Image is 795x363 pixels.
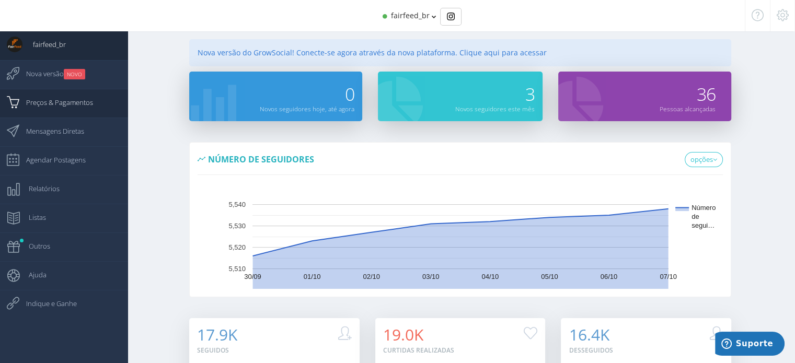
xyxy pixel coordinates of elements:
[525,82,535,106] span: 3
[692,204,716,212] text: Número
[660,273,677,281] text: 07/10
[228,244,246,252] text: 5,520
[422,273,440,281] text: 03/10
[16,61,85,87] span: Nova versão
[481,273,499,281] text: 04/10
[16,147,86,173] span: Agendar Postagens
[244,273,261,281] text: 30/09
[455,104,535,113] small: Novos seguidores este mês
[189,39,731,66] div: Nova versão do GrowSocial! Conecte-se agora através da nova plataforma. Clique aqui para acessar
[18,262,47,288] span: Ajuda
[569,324,609,345] span: 16.4K
[715,332,785,358] iframe: Abre um widget para que você possa encontrar mais informações
[383,324,423,345] span: 19.0K
[569,346,613,355] small: Desseguidos
[197,346,229,355] small: Seguidos
[197,324,237,345] span: 17.9K
[600,273,617,281] text: 06/10
[18,204,46,230] span: Listas
[208,154,314,165] span: Número de seguidores
[541,273,558,281] text: 05/10
[391,10,430,20] span: fairfeed_br
[447,13,455,20] img: Instagram_simple_icon.svg
[383,346,454,355] small: Curtidas realizadas
[260,104,354,113] small: Novos seguidores hoje, até agora
[228,223,246,230] text: 5,530
[345,82,354,106] span: 0
[16,118,84,144] span: Mensagens Diretas
[304,273,321,281] text: 01/10
[16,290,77,317] span: Indique e Ganhe
[18,233,50,259] span: Outros
[64,69,85,79] small: NOVO
[697,82,716,106] span: 36
[198,184,723,289] svg: A chart.
[660,104,716,113] small: Pessoas alcançadas
[363,273,380,281] text: 02/10
[228,201,246,209] text: 5,540
[228,265,246,273] text: 5,510
[22,31,66,57] span: fairfeed_br
[685,152,723,168] a: opções
[440,8,462,26] div: Basic example
[692,222,715,230] text: segui…
[7,37,22,52] img: User Image
[18,175,60,202] span: Relatórios
[16,89,93,115] span: Preços & Pagamentos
